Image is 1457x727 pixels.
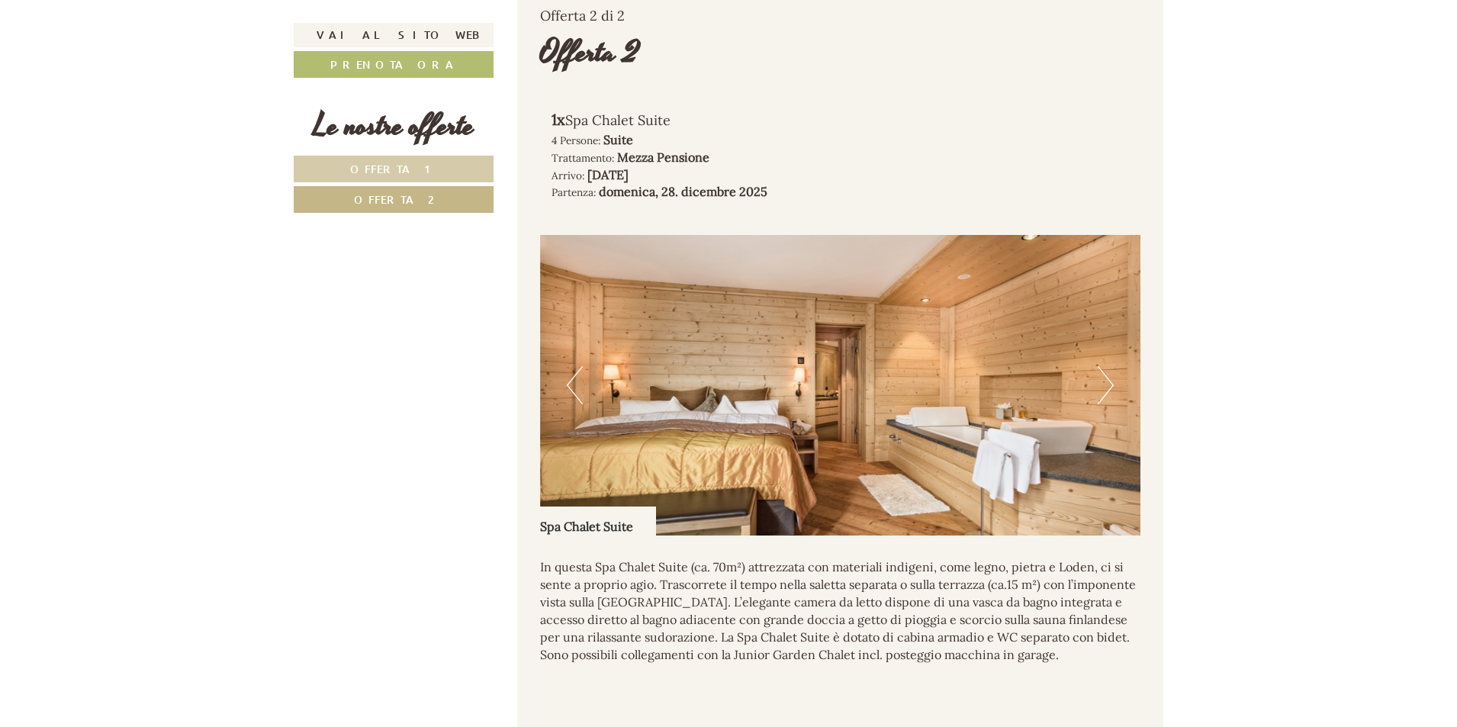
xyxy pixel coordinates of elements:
[603,132,633,147] b: Suite
[294,51,494,78] a: Prenota ora
[350,162,438,176] span: Offerta 1
[552,110,565,129] b: 1x
[540,235,1141,536] img: image
[599,184,767,199] b: domenica, 28. dicembre 2025
[354,192,434,207] span: Offerta 2
[617,150,709,165] b: Mezza Pensione
[552,169,584,182] small: Arrivo:
[540,507,656,536] div: Spa Chalet Suite
[1098,366,1114,404] button: Next
[294,23,494,47] a: Vai al sito web
[540,7,625,24] span: Offerta 2 di 2
[552,185,596,199] small: Partenza:
[552,109,818,131] div: Spa Chalet Suite
[540,558,1141,663] p: In questa Spa Chalet Suite (ca. 70m²) attrezzata con materiali indigeni, come legno, pietra e Lod...
[552,151,614,165] small: Trattamento:
[587,167,629,182] b: [DATE]
[540,31,640,75] div: Offerta 2
[567,366,583,404] button: Previous
[294,105,494,148] div: Le nostre offerte
[552,133,600,147] small: 4 Persone:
